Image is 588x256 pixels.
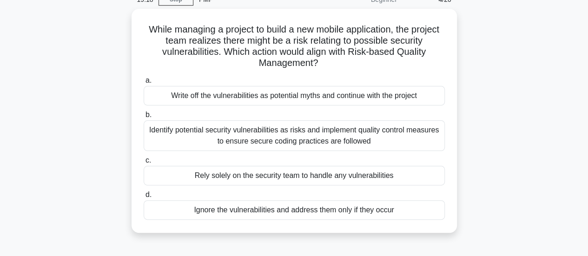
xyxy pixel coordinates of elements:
span: c. [145,156,151,164]
h5: While managing a project to build a new mobile application, the project team realizes there might... [143,24,446,69]
span: b. [145,111,152,118]
div: Ignore the vulnerabilities and address them only if they occur [144,200,445,220]
div: Identify potential security vulnerabilities as risks and implement quality control measures to en... [144,120,445,151]
span: a. [145,76,152,84]
span: d. [145,190,152,198]
div: Rely solely on the security team to handle any vulnerabilities [144,166,445,185]
div: Write off the vulnerabilities as potential myths and continue with the project [144,86,445,105]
